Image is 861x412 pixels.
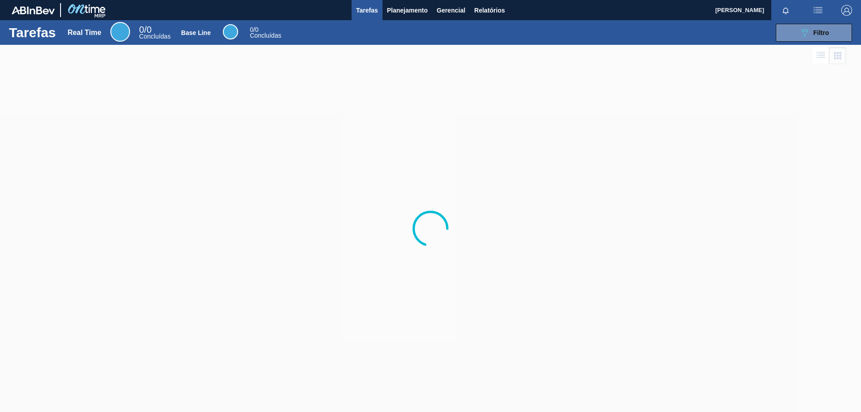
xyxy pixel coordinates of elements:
span: Relatórios [474,5,505,16]
span: / 0 [139,25,152,35]
img: TNhmsLtSVTkK8tSr43FrP2fwEKptu5GPRR3wAAAABJRU5ErkJggg== [12,6,55,14]
span: Planejamento [387,5,428,16]
span: Filtro [813,29,829,36]
span: / 0 [250,26,258,33]
h1: Tarefas [9,27,56,38]
div: Real Time [68,29,101,37]
img: Logout [841,5,852,16]
div: Real Time [110,22,130,42]
button: Notificações [771,4,800,17]
img: userActions [813,5,823,16]
span: Concluídas [250,32,281,39]
div: Real Time [139,26,170,39]
div: Base Line [250,27,281,39]
div: Base Line [223,24,238,39]
span: Tarefas [356,5,378,16]
button: Filtro [776,24,852,42]
span: Concluídas [139,33,170,40]
span: 0 [250,26,253,33]
div: Base Line [181,29,211,36]
span: 0 [139,25,144,35]
span: Gerencial [437,5,465,16]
